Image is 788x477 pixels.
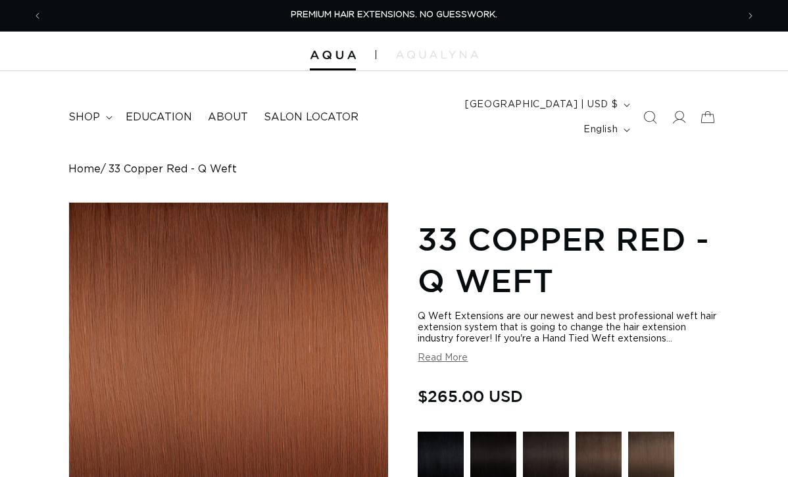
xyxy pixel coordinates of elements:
nav: breadcrumbs [68,163,720,176]
a: Salon Locator [256,103,366,132]
button: Previous announcement [23,3,52,28]
a: About [200,103,256,132]
span: 33 Copper Red - Q Weft [109,163,237,176]
button: English [576,117,635,142]
button: Next announcement [736,3,765,28]
span: English [583,123,618,137]
span: PREMIUM HAIR EXTENSIONS. NO GUESSWORK. [291,11,497,19]
button: Read More [418,353,468,364]
a: Education [118,103,200,132]
button: [GEOGRAPHIC_DATA] | USD $ [457,92,635,117]
img: aqualyna.com [396,51,478,59]
img: Aqua Hair Extensions [310,51,356,60]
span: [GEOGRAPHIC_DATA] | USD $ [465,98,618,112]
a: Home [68,163,101,176]
h1: 33 Copper Red - Q Weft [418,218,720,301]
span: Salon Locator [264,111,358,124]
span: $265.00 USD [418,384,523,409]
span: Education [126,111,192,124]
div: Q Weft Extensions are our newest and best professional weft hair extension system that is going t... [418,311,720,345]
summary: Search [635,103,664,132]
span: shop [68,111,100,124]
span: About [208,111,248,124]
summary: shop [61,103,118,132]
